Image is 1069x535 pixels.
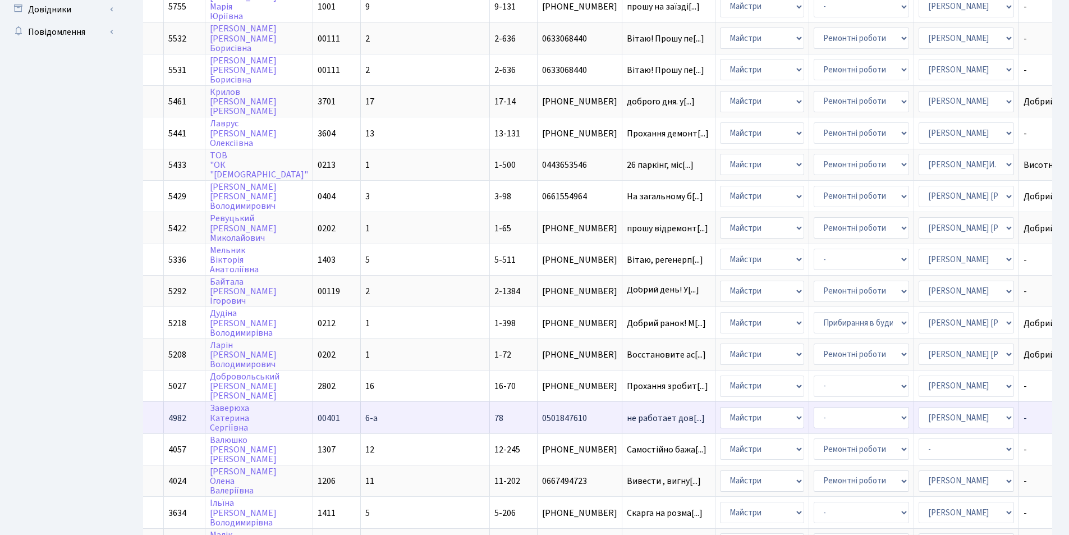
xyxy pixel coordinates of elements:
span: 0212 [318,317,336,330]
span: Самостійно бажа[...] [627,443,706,456]
span: 5-206 [494,507,516,519]
span: 0213 [318,159,336,171]
span: 13-131 [494,127,520,140]
span: 26 паркінг, міс[...] [627,159,694,171]
span: прошу на заїзді[...] [627,1,700,13]
span: 5422 [168,222,186,235]
span: 3701 [318,95,336,108]
span: 2 [365,64,370,76]
a: МельникВікторіяАнатоліївна [210,244,259,276]
span: не работает дов[...] [627,412,705,424]
span: 11 [365,475,374,487]
span: 5218 [168,317,186,330]
span: 5-511 [494,254,516,266]
span: 1-398 [494,317,516,330]
span: 1-500 [494,159,516,171]
span: 5 [365,507,370,519]
span: 9 [365,1,370,13]
a: [PERSON_NAME][PERSON_NAME]Володимирович [210,181,277,212]
span: 5532 [168,33,186,45]
span: 1403 [318,254,336,266]
span: 2-636 [494,64,516,76]
span: Добрий ранок! М[...] [627,317,706,330]
span: 11-202 [494,475,520,487]
span: 12-245 [494,443,520,456]
span: Вітаю! Прошу пе[...] [627,64,704,76]
span: 2802 [318,380,336,392]
span: 1 [365,349,370,361]
span: 13 [365,127,374,140]
span: 00401 [318,412,340,424]
span: 5336 [168,254,186,266]
span: 5531 [168,64,186,76]
span: 5441 [168,127,186,140]
span: 17 [365,95,374,108]
span: 3604 [318,127,336,140]
span: [PHONE_NUMBER] [542,129,617,138]
span: [PHONE_NUMBER] [542,319,617,328]
span: 4057 [168,443,186,456]
span: 1206 [318,475,336,487]
span: 00111 [318,64,340,76]
span: 5433 [168,159,186,171]
a: Дудіна[PERSON_NAME]Володимирівна [210,308,277,339]
span: 00111 [318,33,340,45]
span: 0633068440 [542,66,617,75]
span: [PHONE_NUMBER] [542,445,617,454]
span: 0661554964 [542,192,617,201]
span: 0202 [318,222,336,235]
span: 78 [494,412,503,424]
span: 0202 [318,349,336,361]
span: 1-72 [494,349,511,361]
span: 5755 [168,1,186,13]
span: 5208 [168,349,186,361]
a: Ільїна[PERSON_NAME]Володимирівна [210,497,277,529]
span: Прохання зробит[...] [627,380,708,392]
span: [PHONE_NUMBER] [542,97,617,106]
span: прошу відремонт[...] [627,222,708,235]
span: 3-98 [494,190,511,203]
span: 1411 [318,507,336,519]
span: На загальному б[...] [627,190,703,203]
a: Байтала[PERSON_NAME]Ігорович [210,276,277,307]
span: 17-14 [494,95,516,108]
span: 2-1384 [494,285,520,298]
span: [PHONE_NUMBER] [542,255,617,264]
a: [PERSON_NAME][PERSON_NAME]Борисівна [210,54,277,86]
span: 0633068440 [542,34,617,43]
span: 3634 [168,507,186,519]
span: 0404 [318,190,336,203]
span: 9-131 [494,1,516,13]
span: [PHONE_NUMBER] [542,382,617,391]
span: 16 [365,380,374,392]
span: 0667494723 [542,477,617,486]
span: 0501847610 [542,414,617,423]
span: 5461 [168,95,186,108]
span: 1 [365,222,370,235]
a: [PERSON_NAME]ОленаВалеріївна [210,465,277,497]
span: 2 [365,33,370,45]
span: Вітаю! Прошу пе[...] [627,33,704,45]
span: [PHONE_NUMBER] [542,509,617,518]
span: 12 [365,443,374,456]
span: 2-636 [494,33,516,45]
span: 5292 [168,285,186,298]
a: [PERSON_NAME][PERSON_NAME]Борисівна [210,23,277,54]
span: 1307 [318,443,336,456]
a: Крилов[PERSON_NAME][PERSON_NAME] [210,86,277,117]
span: 16-70 [494,380,516,392]
a: Ларін[PERSON_NAME]Володимирович [210,339,277,371]
span: 1 [365,317,370,330]
span: 6-а [365,412,378,424]
a: ЗаверюхаКатеринаСергіївна [210,403,249,434]
span: Вивести , вигну[...] [627,475,701,487]
span: 3 [365,190,370,203]
a: ТОВ"ОК"[DEMOGRAPHIC_DATA]" [210,149,308,181]
span: 4024 [168,475,186,487]
span: 5429 [168,190,186,203]
a: Добровольський[PERSON_NAME][PERSON_NAME] [210,371,279,402]
span: [PHONE_NUMBER] [542,224,617,233]
span: 0443653546 [542,161,617,170]
a: Лаврус[PERSON_NAME]Олексіївна [210,118,277,149]
span: 5 [365,254,370,266]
